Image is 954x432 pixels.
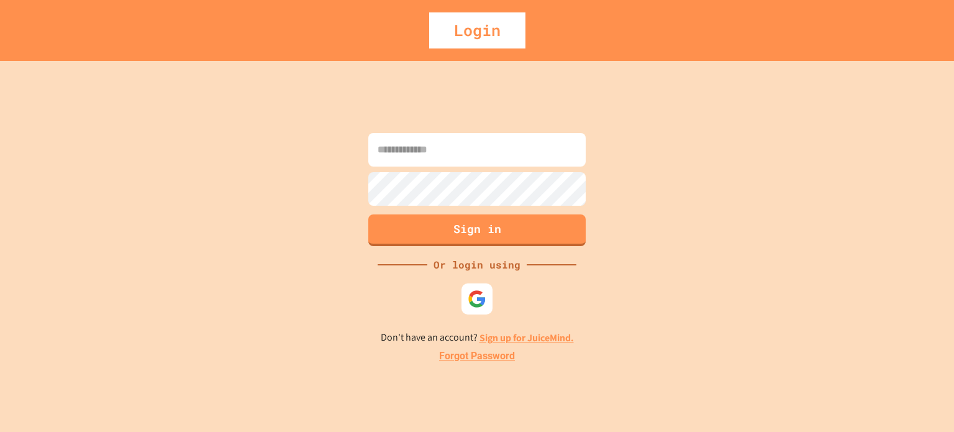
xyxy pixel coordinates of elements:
button: Sign in [368,214,586,246]
div: Or login using [427,257,527,272]
iframe: chat widget [851,328,942,381]
a: Forgot Password [439,349,515,364]
div: Login [429,12,525,48]
p: Don't have an account? [381,330,574,346]
iframe: chat widget [902,382,942,420]
a: Sign up for JuiceMind. [479,331,574,344]
img: google-icon.svg [468,290,486,308]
